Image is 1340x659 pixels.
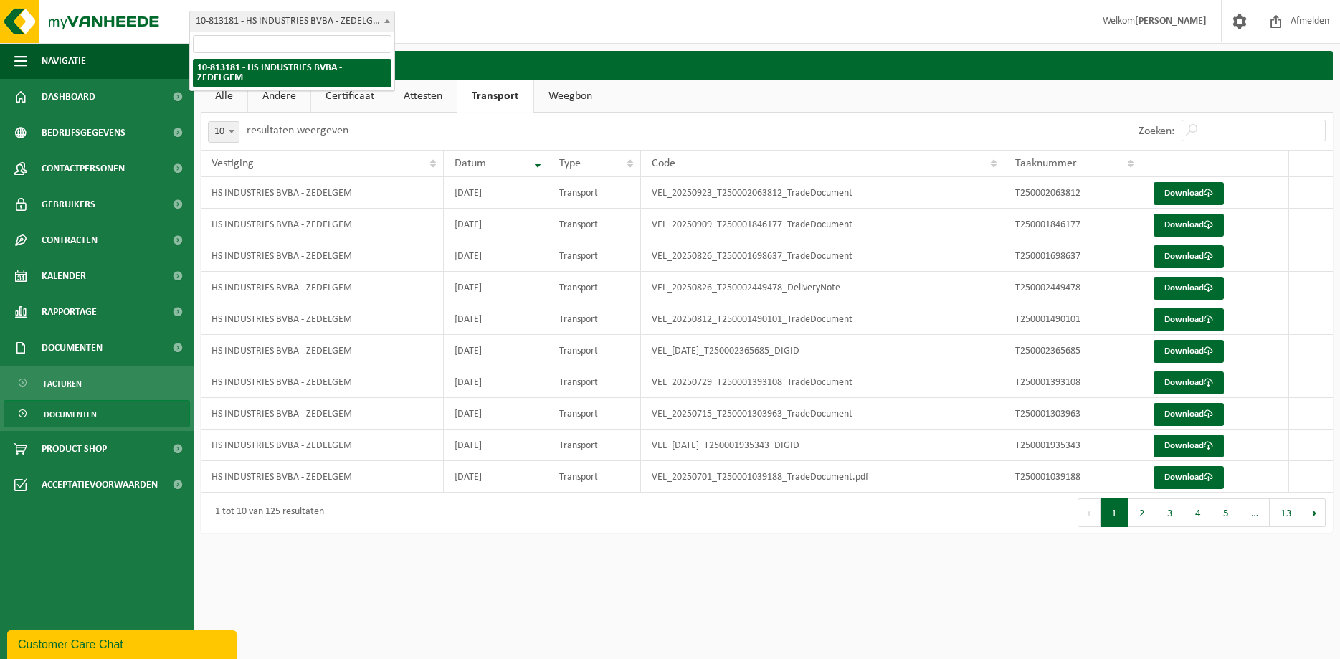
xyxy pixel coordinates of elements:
[534,80,607,113] a: Weegbon
[42,79,95,115] span: Dashboard
[641,461,1004,493] td: VEL_20250701_T250001039188_TradeDocument.pdf
[1212,498,1240,527] button: 5
[1154,214,1224,237] a: Download
[42,467,158,503] span: Acceptatievoorwaarden
[1004,335,1141,366] td: T250002365685
[7,627,239,659] iframe: chat widget
[641,366,1004,398] td: VEL_20250729_T250001393108_TradeDocument
[201,335,444,366] td: HS INDUSTRIES BVBA - ZEDELGEM
[548,240,641,272] td: Transport
[641,177,1004,209] td: VEL_20250923_T250002063812_TradeDocument
[42,258,86,294] span: Kalender
[548,461,641,493] td: Transport
[444,177,548,209] td: [DATE]
[1101,498,1128,527] button: 1
[1154,277,1224,300] a: Download
[42,330,103,366] span: Documenten
[444,461,548,493] td: [DATE]
[1139,125,1174,137] label: Zoeken:
[444,335,548,366] td: [DATE]
[311,80,389,113] a: Certificaat
[1240,498,1270,527] span: …
[1154,308,1224,331] a: Download
[455,158,486,169] span: Datum
[247,125,348,136] label: resultaten weergeven
[1004,461,1141,493] td: T250001039188
[1154,403,1224,426] a: Download
[444,430,548,461] td: [DATE]
[548,209,641,240] td: Transport
[1015,158,1077,169] span: Taaknummer
[4,369,190,397] a: Facturen
[1303,498,1326,527] button: Next
[42,294,97,330] span: Rapportage
[44,370,82,397] span: Facturen
[641,303,1004,335] td: VEL_20250812_T250001490101_TradeDocument
[201,398,444,430] td: HS INDUSTRIES BVBA - ZEDELGEM
[1004,366,1141,398] td: T250001393108
[652,158,675,169] span: Code
[42,43,86,79] span: Navigatie
[189,11,395,32] span: 10-813181 - HS INDUSTRIES BVBA - ZEDELGEM
[548,430,641,461] td: Transport
[42,115,125,151] span: Bedrijfsgegevens
[1154,466,1224,489] a: Download
[212,158,254,169] span: Vestiging
[201,177,444,209] td: HS INDUSTRIES BVBA - ZEDELGEM
[389,80,457,113] a: Attesten
[201,272,444,303] td: HS INDUSTRIES BVBA - ZEDELGEM
[1135,16,1207,27] strong: [PERSON_NAME]
[457,80,533,113] a: Transport
[201,461,444,493] td: HS INDUSTRIES BVBA - ZEDELGEM
[444,398,548,430] td: [DATE]
[190,11,394,32] span: 10-813181 - HS INDUSTRIES BVBA - ZEDELGEM
[1270,498,1303,527] button: 13
[201,209,444,240] td: HS INDUSTRIES BVBA - ZEDELGEM
[1004,398,1141,430] td: T250001303963
[42,186,95,222] span: Gebruikers
[201,51,1333,79] h2: Documenten
[548,303,641,335] td: Transport
[248,80,310,113] a: Andere
[4,400,190,427] a: Documenten
[1154,340,1224,363] a: Download
[559,158,581,169] span: Type
[201,80,247,113] a: Alle
[1004,272,1141,303] td: T250002449478
[641,335,1004,366] td: VEL_[DATE]_T250002365685_DIGID
[548,398,641,430] td: Transport
[1156,498,1184,527] button: 3
[193,59,391,87] li: 10-813181 - HS INDUSTRIES BVBA - ZEDELGEM
[42,151,125,186] span: Contactpersonen
[1154,245,1224,268] a: Download
[444,303,548,335] td: [DATE]
[1004,177,1141,209] td: T250002063812
[201,240,444,272] td: HS INDUSTRIES BVBA - ZEDELGEM
[641,240,1004,272] td: VEL_20250826_T250001698637_TradeDocument
[42,431,107,467] span: Product Shop
[444,366,548,398] td: [DATE]
[1154,182,1224,205] a: Download
[444,272,548,303] td: [DATE]
[548,335,641,366] td: Transport
[208,500,324,526] div: 1 tot 10 van 125 resultaten
[201,303,444,335] td: HS INDUSTRIES BVBA - ZEDELGEM
[641,430,1004,461] td: VEL_[DATE]_T250001935343_DIGID
[444,209,548,240] td: [DATE]
[1004,430,1141,461] td: T250001935343
[641,209,1004,240] td: VEL_20250909_T250001846177_TradeDocument
[208,121,239,143] span: 10
[42,222,98,258] span: Contracten
[548,272,641,303] td: Transport
[1154,371,1224,394] a: Download
[1184,498,1212,527] button: 4
[44,401,97,428] span: Documenten
[641,272,1004,303] td: VEL_20250826_T250002449478_DeliveryNote
[1128,498,1156,527] button: 2
[1078,498,1101,527] button: Previous
[548,366,641,398] td: Transport
[1004,209,1141,240] td: T250001846177
[1004,303,1141,335] td: T250001490101
[641,398,1004,430] td: VEL_20250715_T250001303963_TradeDocument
